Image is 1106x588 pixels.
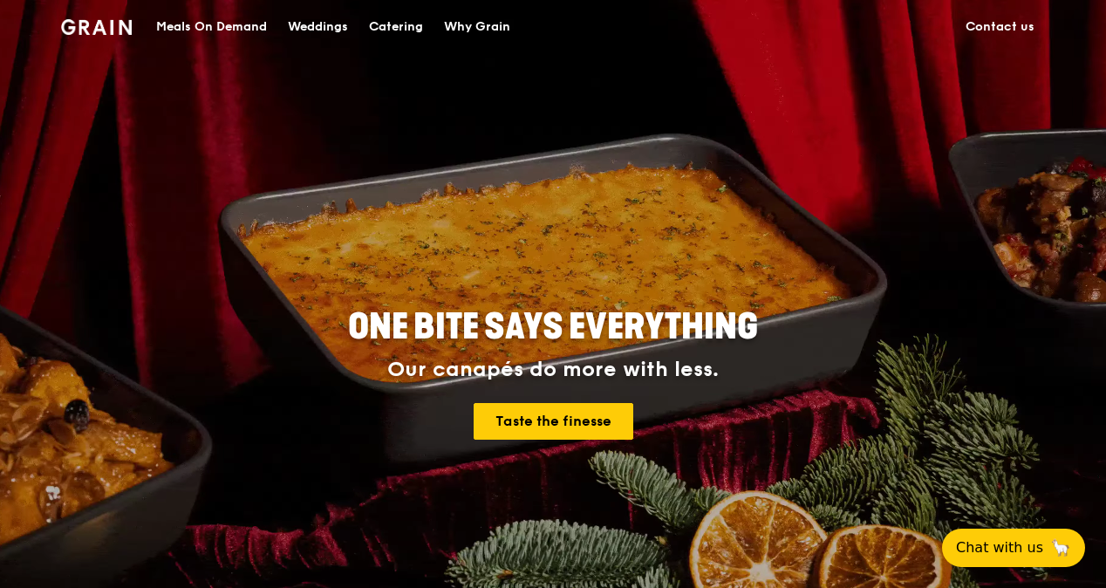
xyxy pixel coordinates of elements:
a: Why Grain [434,1,521,53]
img: Grain [61,19,132,35]
div: Why Grain [444,1,510,53]
span: ONE BITE SAYS EVERYTHING [348,306,758,348]
div: Meals On Demand [156,1,267,53]
span: Chat with us [956,537,1043,558]
a: Catering [358,1,434,53]
div: Weddings [288,1,348,53]
a: Weddings [277,1,358,53]
button: Chat with us🦙 [942,529,1085,567]
a: Taste the finesse [474,403,633,440]
a: Contact us [955,1,1045,53]
div: Catering [369,1,423,53]
span: 🦙 [1050,537,1071,558]
div: Our canapés do more with less. [239,358,867,382]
